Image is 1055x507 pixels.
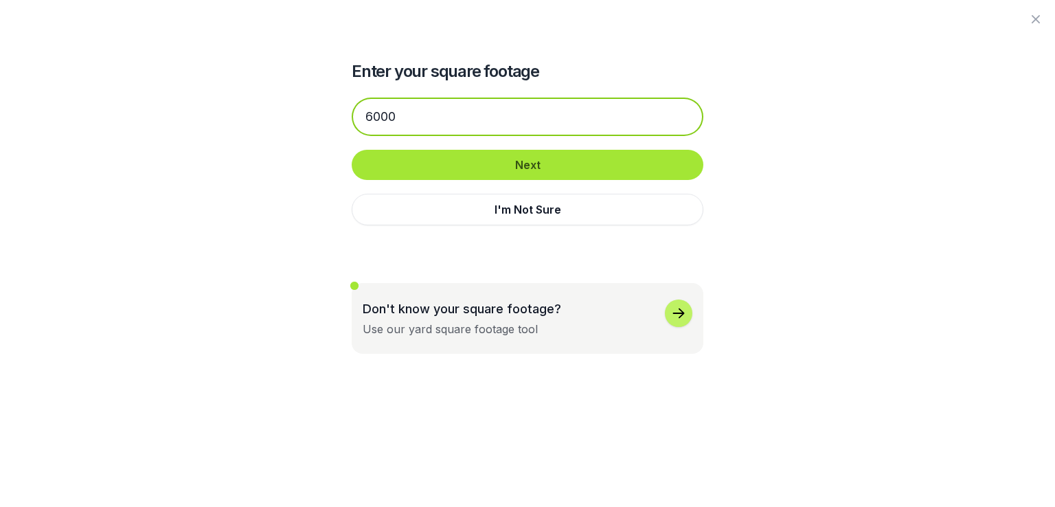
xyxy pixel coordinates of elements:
button: Next [352,150,703,180]
h2: Enter your square footage [352,60,703,82]
button: I'm Not Sure [352,194,703,225]
p: Don't know your square footage? [363,300,561,318]
div: Use our yard square footage tool [363,321,538,337]
button: Don't know your square footage?Use our yard square footage tool [352,283,703,354]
